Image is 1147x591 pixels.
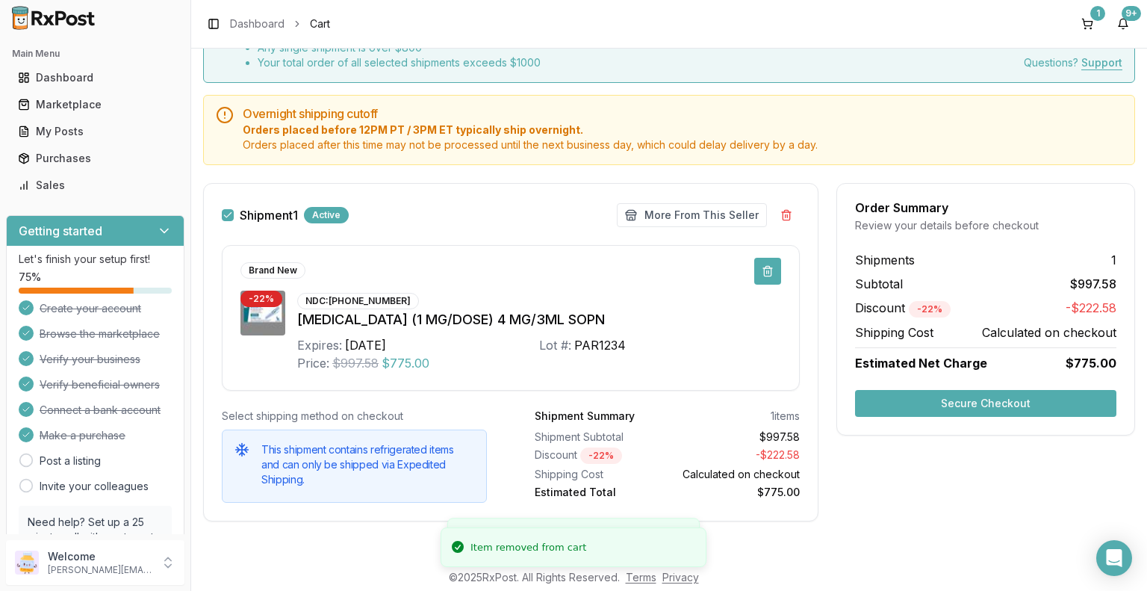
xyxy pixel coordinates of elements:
[240,209,298,221] label: Shipment 1
[662,571,699,584] a: Privacy
[855,202,1116,214] div: Order Summary
[1111,12,1135,36] button: 9+
[1066,299,1116,318] span: -$222.58
[674,448,801,464] div: - $222.58
[535,485,662,500] div: Estimated Total
[855,324,933,341] span: Shipping Cost
[1122,6,1141,21] div: 9+
[1070,275,1116,293] span: $997.58
[1075,12,1099,36] button: 1
[12,64,178,91] a: Dashboard
[240,291,282,307] div: - 22 %
[240,262,305,279] div: Brand New
[6,173,184,197] button: Sales
[40,403,161,418] span: Connect a bank account
[40,479,149,494] a: Invite your colleagues
[15,551,39,575] img: User avatar
[243,123,1122,137] span: Orders placed before 12PM PT / 3PM ET typically ship overnight.
[297,293,419,309] div: NDC: [PHONE_NUMBER]
[539,336,571,354] div: Lot #:
[230,16,285,31] a: Dashboard
[771,409,800,424] div: 1 items
[261,442,474,487] h5: This shipment contains refrigerated items and can only be shipped via Expedited Shipping.
[310,16,330,31] span: Cart
[258,55,541,70] li: Your total order of all selected shipments exceeds $ 1000
[855,275,903,293] span: Subtotal
[674,430,801,445] div: $997.58
[297,354,329,372] div: Price:
[6,66,184,90] button: Dashboard
[40,352,140,367] span: Verify your business
[243,108,1122,120] h5: Overnight shipping cutoff
[18,97,172,112] div: Marketplace
[535,467,662,482] div: Shipping Cost
[18,151,172,166] div: Purchases
[12,118,178,145] a: My Posts
[18,178,172,193] div: Sales
[345,336,386,354] div: [DATE]
[304,207,349,223] div: Active
[19,270,41,285] span: 75 %
[1096,540,1132,576] div: Open Intercom Messenger
[332,354,379,372] span: $997.58
[12,48,178,60] h2: Main Menu
[243,137,1122,152] span: Orders placed after this time may not be processed until the next business day, which could delay...
[855,218,1116,233] div: Review your details before checkout
[28,515,163,560] p: Need help? Set up a 25 minute call with our team to set up.
[40,428,125,443] span: Make a purchase
[40,377,160,392] span: Verify beneficial owners
[674,485,801,500] div: $775.00
[1111,251,1116,269] span: 1
[40,301,141,316] span: Create your account
[855,356,987,371] span: Estimated Net Charge
[855,300,951,315] span: Discount
[535,430,662,445] div: Shipment Subtotal
[6,93,184,117] button: Marketplace
[617,203,767,227] button: More From This Seller
[909,301,951,318] div: - 22 %
[40,454,101,468] a: Post a listing
[18,124,172,139] div: My Posts
[297,309,781,330] div: [MEDICAL_DATA] (1 MG/DOSE) 4 MG/3ML SOPN
[48,564,152,576] p: [PERSON_NAME][EMAIL_ADDRESS][DOMAIN_NAME]
[18,70,172,85] div: Dashboard
[40,327,160,341] span: Browse the marketplace
[574,336,626,354] div: PAR1234
[6,120,184,143] button: My Posts
[6,146,184,170] button: Purchases
[19,252,172,267] p: Let's finish your setup first!
[535,409,635,424] div: Shipment Summary
[12,145,178,172] a: Purchases
[470,540,586,555] div: Item removed from cart
[580,448,622,464] div: - 22 %
[1024,55,1122,70] div: Questions?
[19,222,102,240] h3: Getting started
[6,6,102,30] img: RxPost Logo
[626,571,656,584] a: Terms
[222,409,487,424] div: Select shipping method on checkout
[48,549,152,564] p: Welcome
[1066,354,1116,372] span: $775.00
[855,251,915,269] span: Shipments
[855,390,1116,417] button: Secure Checkout
[382,354,429,372] span: $775.00
[297,336,342,354] div: Expires:
[674,467,801,482] div: Calculated on checkout
[12,91,178,118] a: Marketplace
[240,291,285,335] img: Ozempic (1 MG/DOSE) 4 MG/3ML SOPN
[982,324,1116,341] span: Calculated on checkout
[1090,6,1105,21] div: 1
[12,172,178,199] a: Sales
[535,448,662,464] div: Discount
[230,16,330,31] nav: breadcrumb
